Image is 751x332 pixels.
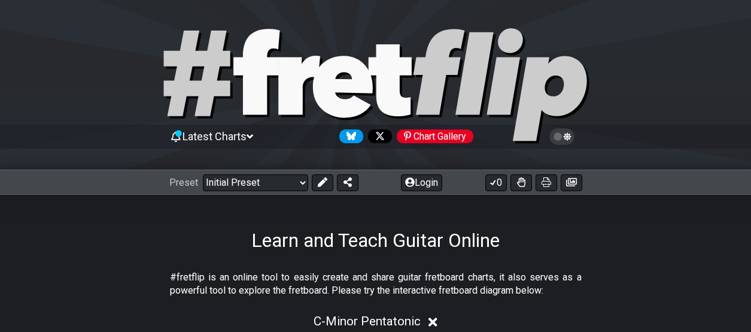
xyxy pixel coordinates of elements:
select: Preset [203,174,308,191]
span: C - Minor Pentatonic [314,314,421,328]
a: #fretflip at Pinterest [392,129,473,143]
p: #fretflip is an online tool to easily create and share guitar fretboard charts, it also serves as... [170,271,582,298]
h1: Learn and Teach Guitar Online [251,229,500,252]
button: 0 [485,174,507,191]
span: Toggle light / dark theme [555,131,569,142]
button: Create image [561,174,582,191]
button: Toggle Dexterity for all fretkits [510,174,532,191]
div: Chart Gallery [397,129,473,143]
button: Edit Preset [312,174,333,191]
a: Follow #fretflip at X [363,129,392,143]
span: Preset [169,177,198,188]
button: Share Preset [337,174,358,191]
button: Print [536,174,557,191]
a: Follow #fretflip at Bluesky [335,129,363,143]
span: Latest Charts [183,130,247,143]
button: Login [401,174,442,191]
